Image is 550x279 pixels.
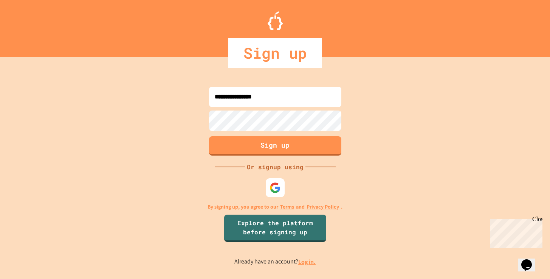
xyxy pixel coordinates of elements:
img: Logo.svg [268,11,283,30]
iframe: chat widget [487,216,542,248]
div: Or signup using [245,162,305,171]
div: Chat with us now!Close [3,3,52,48]
a: Privacy Policy [307,203,339,211]
img: google-icon.svg [270,182,281,193]
a: Explore the platform before signing up [224,215,326,242]
iframe: chat widget [518,249,542,271]
p: Already have an account? [234,257,316,267]
p: By signing up, you agree to our and . [208,203,342,211]
a: Log in. [298,258,316,266]
button: Sign up [209,136,341,156]
div: Sign up [228,38,322,68]
a: Terms [280,203,294,211]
